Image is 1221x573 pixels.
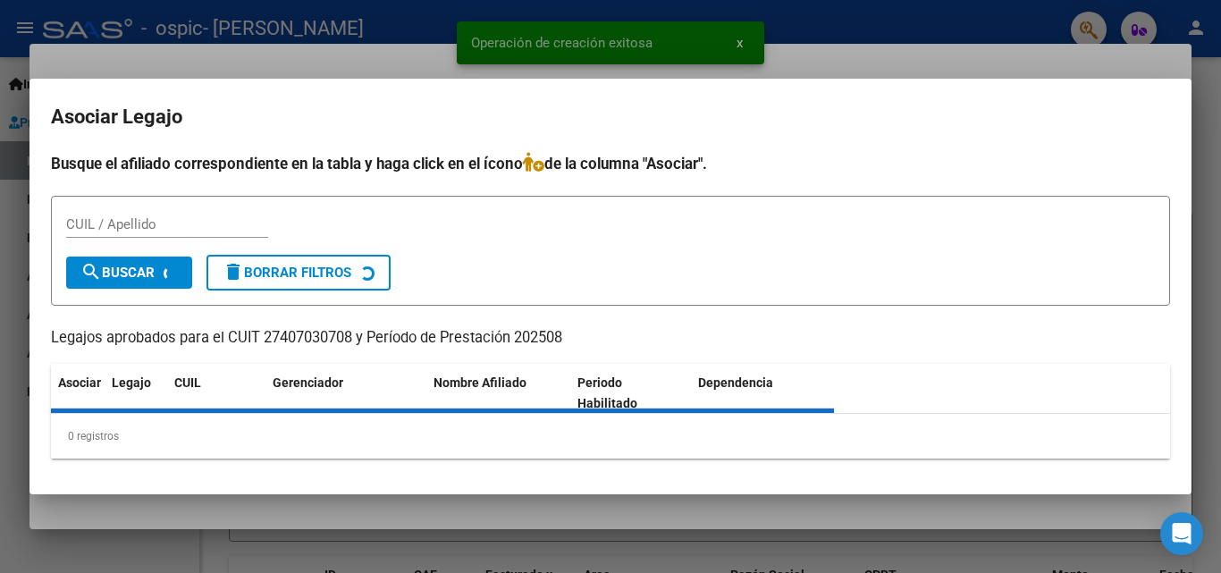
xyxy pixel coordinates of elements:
[112,375,151,390] span: Legajo
[577,375,637,410] span: Periodo Habilitado
[51,327,1170,350] p: Legajos aprobados para el CUIT 27407030708 y Período de Prestación 202508
[80,261,102,282] mat-icon: search
[51,152,1170,175] h4: Busque el afiliado correspondiente en la tabla y haga click en el ícono de la columna "Asociar".
[265,364,426,423] datatable-header-cell: Gerenciador
[105,364,167,423] datatable-header-cell: Legajo
[51,100,1170,134] h2: Asociar Legajo
[223,265,351,281] span: Borrar Filtros
[273,375,343,390] span: Gerenciador
[223,261,244,282] mat-icon: delete
[58,375,101,390] span: Asociar
[174,375,201,390] span: CUIL
[434,375,526,390] span: Nombre Afiliado
[1160,512,1203,555] div: Open Intercom Messenger
[51,364,105,423] datatable-header-cell: Asociar
[51,414,1170,459] div: 0 registros
[426,364,570,423] datatable-header-cell: Nombre Afiliado
[80,265,155,281] span: Buscar
[167,364,265,423] datatable-header-cell: CUIL
[206,255,391,291] button: Borrar Filtros
[66,257,192,289] button: Buscar
[698,375,773,390] span: Dependencia
[570,364,691,423] datatable-header-cell: Periodo Habilitado
[691,364,835,423] datatable-header-cell: Dependencia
